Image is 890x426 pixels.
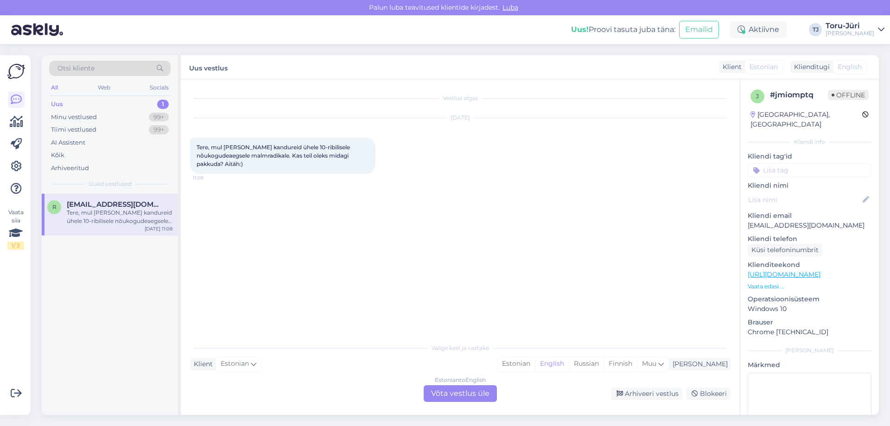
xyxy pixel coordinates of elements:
div: Võta vestlus üle [424,385,497,402]
input: Lisa tag [748,163,871,177]
div: 99+ [149,125,169,134]
p: Kliendi email [748,211,871,221]
div: TJ [809,23,822,36]
div: All [49,82,60,94]
p: Kliendi nimi [748,181,871,191]
div: Aktiivne [730,21,787,38]
div: Blokeeri [686,388,731,400]
span: Luba [500,3,521,12]
span: j [756,93,759,100]
input: Lisa nimi [748,195,861,205]
span: Estonian [750,62,778,72]
div: Estonian [497,357,535,371]
div: Vestlus algas [190,94,731,102]
div: [DATE] 11:08 [145,225,172,232]
div: Proovi tasuta juba täna: [571,24,675,35]
p: Operatsioonisüsteem [748,294,871,304]
img: Askly Logo [7,63,25,80]
p: Kliendi telefon [748,234,871,244]
span: Otsi kliente [57,64,95,73]
div: [DATE] [190,114,731,122]
div: Vaata siia [7,208,24,250]
div: Arhiveeritud [51,164,89,173]
div: # jmiomptq [770,89,828,101]
div: Minu vestlused [51,113,97,122]
div: Tere, mul [PERSON_NAME] kandureid ühele 10-ribilisele nõukogudeaegsele malmradikale. Kas teil ole... [67,209,172,225]
span: 11:08 [193,174,228,181]
span: Muu [642,359,656,368]
button: Emailid [679,21,719,38]
div: Finnish [604,357,637,371]
div: Küsi telefoninumbrit [748,244,822,256]
a: Toru-Jüri[PERSON_NAME] [826,22,884,37]
b: Uus! [571,25,589,34]
p: Brauser [748,318,871,327]
div: [GEOGRAPHIC_DATA], [GEOGRAPHIC_DATA] [750,110,862,129]
a: [URL][DOMAIN_NAME] [748,270,820,279]
div: [PERSON_NAME] [669,359,728,369]
p: Chrome [TECHNICAL_ID] [748,327,871,337]
div: Socials [148,82,171,94]
p: [EMAIL_ADDRESS][DOMAIN_NAME] [748,221,871,230]
span: r [52,203,57,210]
span: Uued vestlused [89,180,132,188]
div: Russian [569,357,604,371]
div: Kõik [51,151,64,160]
div: Toru-Jüri [826,22,874,30]
div: [PERSON_NAME] [826,30,874,37]
p: Märkmed [748,360,871,370]
div: Valige keel ja vastake [190,344,731,352]
div: Uus [51,100,63,109]
span: Offline [828,90,869,100]
div: Web [96,82,112,94]
div: 1 [157,100,169,109]
div: Estonian to English [435,376,486,384]
p: Vaata edasi ... [748,282,871,291]
div: English [535,357,569,371]
div: Klient [719,62,742,72]
div: Tiimi vestlused [51,125,96,134]
label: Uus vestlus [189,61,228,73]
div: Klienditugi [790,62,830,72]
div: AI Assistent [51,138,85,147]
p: Windows 10 [748,304,871,314]
div: Kliendi info [748,138,871,146]
div: 99+ [149,113,169,122]
span: English [838,62,862,72]
span: Estonian [221,359,249,369]
div: Klient [190,359,213,369]
span: Tere, mul [PERSON_NAME] kandureid ühele 10-ribilisele nõukogudeaegsele malmradikale. Kas teil ole... [197,144,351,167]
div: 1 / 3 [7,242,24,250]
span: rausmari85@gmail.com [67,200,163,209]
p: Kliendi tag'id [748,152,871,161]
div: Arhiveeri vestlus [611,388,682,400]
div: [PERSON_NAME] [748,346,871,355]
p: Klienditeekond [748,260,871,270]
